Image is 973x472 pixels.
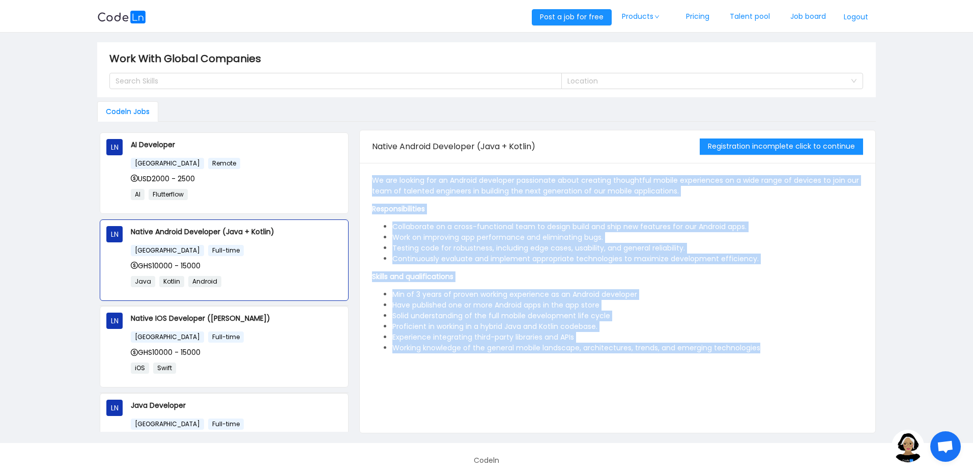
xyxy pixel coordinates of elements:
[392,321,863,332] li: Proficient in working in a hybrid Java and Kotlin codebase.
[392,300,863,311] li: Have published one or more Android apps in the app store
[392,311,863,321] li: Solid understanding of the full mobile development life cycle
[109,50,267,67] span: Work With Global Companies
[111,139,119,155] span: LN
[131,276,155,287] span: Java
[208,245,244,256] span: Full-time
[567,76,846,86] div: Location
[131,313,342,324] p: Native IOS Developer ([PERSON_NAME])
[131,347,201,357] span: GHS10000 - 15000
[372,141,535,152] span: Native Android Developer (Java + Kotlin)
[208,331,244,343] span: Full-time
[532,12,612,22] a: Post a job for free
[131,363,149,374] span: iOS
[131,189,145,200] span: AI
[392,332,863,343] li: Experience integrating third-party libraries and APIs
[111,226,119,242] span: LN
[532,9,612,25] button: Post a job for free
[372,175,863,197] p: We are looking for an Android developer passionate about creating thoughtful mobile experiences o...
[930,431,961,462] a: Open chat
[131,139,342,150] p: AI Developer
[131,226,342,237] p: Native Android Developer (Java + Kotlin)
[700,138,863,155] button: Registration incomplete click to continue
[372,271,453,282] strong: Skills and qualifications
[131,245,204,256] span: [GEOGRAPHIC_DATA]
[851,78,857,85] i: icon: down
[97,11,146,23] img: logobg.f302741d.svg
[372,204,425,214] strong: Responsibilities
[131,349,138,356] i: icon: dollar
[149,189,188,200] span: Flutterflow
[131,158,204,169] span: [GEOGRAPHIC_DATA]
[131,331,204,343] span: [GEOGRAPHIC_DATA]
[116,76,547,86] div: Search Skills
[131,262,138,269] i: icon: dollar
[153,363,176,374] span: Swift
[392,221,863,232] li: Collaborate on a cross-functional team to design build and ship new features for our Android apps.
[392,289,863,300] li: Min of 3 years of proven working experience as an Android developer
[131,261,201,271] span: GHS10000 - 15000
[159,276,184,287] span: Kotlin
[392,243,863,254] li: Testing code for robustness, including edge cases, usability, and general reliability.
[111,400,119,416] span: LN
[392,232,863,243] li: Work on improving app performance and eliminating bugs.
[131,400,342,411] p: Java Developer
[892,430,924,462] img: ground.ddcf5dcf.png
[392,343,863,353] li: Working knowledge of the general mobile landscape, architectures, trends, and emerging technologies
[97,101,158,122] div: Codeln Jobs
[654,14,660,19] i: icon: down
[208,419,244,430] span: Full-time
[188,276,221,287] span: Android
[111,313,119,329] span: LN
[131,419,204,430] span: [GEOGRAPHIC_DATA]
[208,158,240,169] span: Remote
[131,174,195,184] span: USD2000 - 2500
[836,9,876,25] button: Logout
[131,175,138,182] i: icon: dollar
[392,254,863,264] li: Continuously evaluate and implement appropriate technologies to maximize development efficiency.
